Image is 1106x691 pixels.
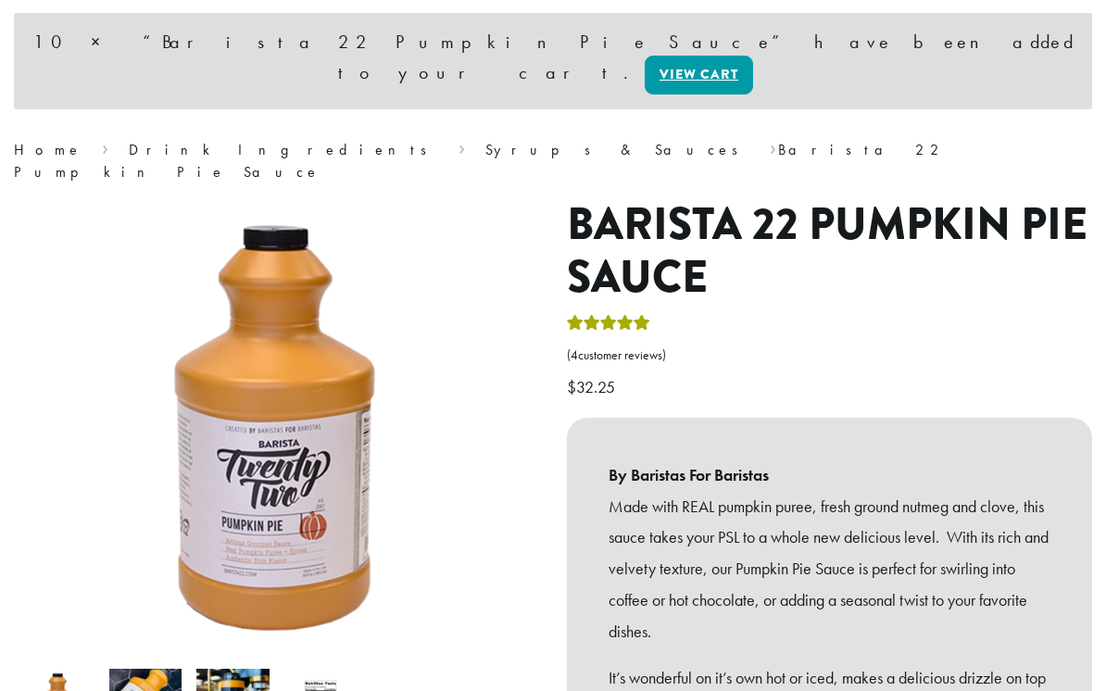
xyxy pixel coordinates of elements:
div: 10 × “Barista 22 Pumpkin Pie Sauce” have been added to your cart. [14,13,1092,109]
bdi: 32.25 [567,376,620,397]
span: › [459,132,465,161]
a: Home [14,140,82,159]
span: › [102,132,108,161]
b: By Baristas For Baristas [609,459,1050,491]
span: 4 [571,347,578,363]
a: Syrups & Sauces [485,140,750,159]
h1: Barista 22 Pumpkin Pie Sauce [567,198,1092,305]
nav: Breadcrumb [14,139,1092,183]
div: Rated 5.00 out of 5 [567,312,650,340]
span: › [770,132,776,161]
a: View cart [645,56,753,94]
a: (4customer reviews) [567,346,1092,365]
a: Drink Ingredients [129,140,439,159]
span: $ [567,376,576,397]
p: Made with REAL pumpkin puree, fresh ground nutmeg and clove, this sauce takes your PSL to a whole... [609,491,1050,647]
